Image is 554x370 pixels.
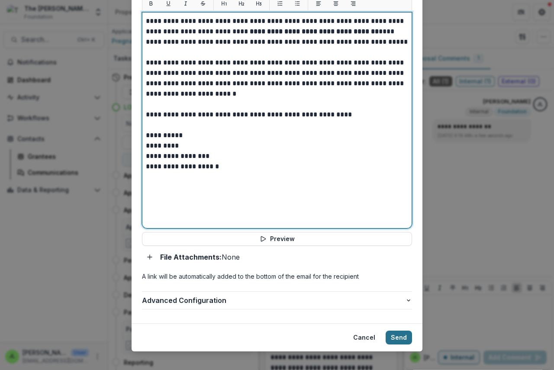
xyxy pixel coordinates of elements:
p: A link will be automatically added to the bottom of the email for the recipient [142,272,412,281]
button: Advanced Configuration [142,292,412,309]
strong: File Attachments: [160,253,222,261]
button: Add attachment [143,250,157,264]
button: Cancel [348,331,380,344]
button: Send [386,331,412,344]
span: Advanced Configuration [142,295,405,306]
p: None [160,252,240,262]
button: Preview [142,232,412,246]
